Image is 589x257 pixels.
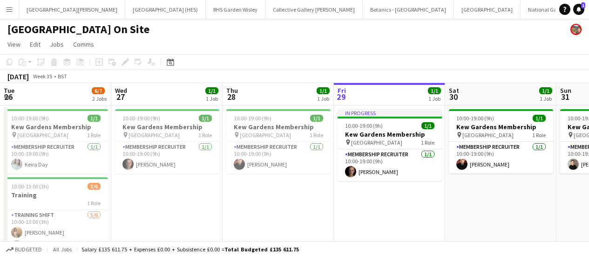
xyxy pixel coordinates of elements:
[226,123,331,131] h3: Kew Gardens Membership
[81,246,299,253] div: Salary £135 611.75 + Expenses £0.00 + Subsistence £0.00 =
[224,246,299,253] span: Total Budgeted £135 611.75
[336,91,346,102] span: 29
[317,95,329,102] div: 1 Job
[205,87,218,94] span: 1/1
[240,132,291,139] span: [GEOGRAPHIC_DATA]
[234,115,271,122] span: 10:00-19:00 (9h)
[310,132,323,139] span: 1 Role
[225,91,238,102] span: 28
[4,86,14,95] span: Tue
[7,22,149,36] h1: [GEOGRAPHIC_DATA] On Site
[26,38,44,50] a: Edit
[4,191,108,199] h3: Training
[17,132,68,139] span: [GEOGRAPHIC_DATA]
[129,132,180,139] span: [GEOGRAPHIC_DATA]
[31,73,54,80] span: Week 35
[125,0,206,19] button: [GEOGRAPHIC_DATA] (HES)
[114,91,127,102] span: 27
[449,86,459,95] span: Sat
[338,109,442,117] div: In progress
[4,109,108,174] app-job-card: 10:00-19:00 (9h)1/1Kew Gardens Membership [GEOGRAPHIC_DATA]1 RoleMembership Recruiter1/110:00-19:...
[449,142,553,174] app-card-role: Membership Recruiter1/110:00-19:00 (9h)[PERSON_NAME]
[30,40,41,49] span: Edit
[573,4,584,15] a: 1
[115,123,219,131] h3: Kew Gardens Membership
[51,246,74,253] span: All jobs
[5,244,43,255] button: Budgeted
[19,0,125,19] button: [GEOGRAPHIC_DATA][PERSON_NAME]
[4,142,108,174] app-card-role: Membership Recruiter1/110:00-19:00 (9h)Keira Day
[345,122,383,129] span: 10:00-19:00 (9h)
[7,40,20,49] span: View
[338,130,442,139] h3: Kew Gardens Membership
[4,123,108,131] h3: Kew Gardens Membership
[226,86,238,95] span: Thu
[317,87,330,94] span: 1/1
[115,86,127,95] span: Wed
[69,38,98,50] a: Comms
[46,38,68,50] a: Jobs
[226,142,331,174] app-card-role: Membership Recruiter1/110:00-19:00 (9h)[PERSON_NAME]
[4,38,24,50] a: View
[539,87,552,94] span: 1/1
[115,142,219,174] app-card-role: Membership Recruiter1/110:00-19:00 (9h)[PERSON_NAME]
[351,139,402,146] span: [GEOGRAPHIC_DATA]
[447,91,459,102] span: 30
[122,115,160,122] span: 10:00-19:00 (9h)
[363,0,454,19] button: Botanics - [GEOGRAPHIC_DATA]
[50,40,64,49] span: Jobs
[7,72,29,81] div: [DATE]
[449,109,553,174] app-job-card: 10:00-19:00 (9h)1/1Kew Gardens Membership [GEOGRAPHIC_DATA]1 RoleMembership Recruiter1/110:00-19:...
[338,149,442,181] app-card-role: Membership Recruiter1/110:00-19:00 (9h)[PERSON_NAME]
[338,86,346,95] span: Fri
[310,115,323,122] span: 1/1
[462,132,514,139] span: [GEOGRAPHIC_DATA]
[533,115,546,122] span: 1/1
[88,183,101,190] span: 5/6
[456,115,494,122] span: 10:00-19:00 (9h)
[88,115,101,122] span: 1/1
[421,139,434,146] span: 1 Role
[92,95,107,102] div: 2 Jobs
[581,2,585,8] span: 1
[206,0,265,19] button: RHS Garden Wisley
[11,115,49,122] span: 10:00-19:00 (9h)
[421,122,434,129] span: 1/1
[199,115,212,122] span: 1/1
[428,95,440,102] div: 1 Job
[570,24,582,35] app-user-avatar: Alyce Paton
[532,132,546,139] span: 1 Role
[87,200,101,207] span: 1 Role
[449,123,553,131] h3: Kew Gardens Membership
[15,246,42,253] span: Budgeted
[559,91,571,102] span: 31
[521,0,587,19] button: National Gallery (NG)
[265,0,363,19] button: Collective Gallery [PERSON_NAME]
[206,95,218,102] div: 1 Job
[226,109,331,174] app-job-card: 10:00-19:00 (9h)1/1Kew Gardens Membership [GEOGRAPHIC_DATA]1 RoleMembership Recruiter1/110:00-19:...
[338,109,442,181] app-job-card: In progress10:00-19:00 (9h)1/1Kew Gardens Membership [GEOGRAPHIC_DATA]1 RoleMembership Recruiter1...
[92,87,105,94] span: 6/7
[87,132,101,139] span: 1 Role
[2,91,14,102] span: 26
[115,109,219,174] app-job-card: 10:00-19:00 (9h)1/1Kew Gardens Membership [GEOGRAPHIC_DATA]1 RoleMembership Recruiter1/110:00-19:...
[73,40,94,49] span: Comms
[58,73,67,80] div: BST
[560,86,571,95] span: Sun
[540,95,552,102] div: 1 Job
[11,183,49,190] span: 10:00-13:00 (3h)
[428,87,441,94] span: 1/1
[454,0,521,19] button: [GEOGRAPHIC_DATA]
[198,132,212,139] span: 1 Role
